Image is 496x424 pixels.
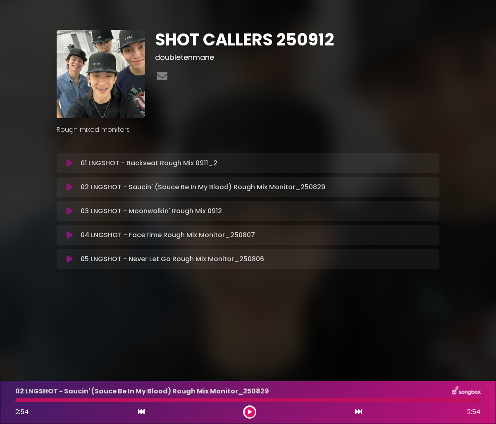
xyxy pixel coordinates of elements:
p: Rough mixed monitors [57,125,439,135]
img: EhfZEEfJT4ehH6TTm04u [57,30,145,118]
h3: doubletenmane [155,53,440,62]
p: 05 LNGSHOT - Never Let Go Rough Mix Monitor_250806 [81,254,264,264]
p: 03 LNGSHOT - Moonwalkin' Rough Mix 0912 [81,206,222,216]
h1: SHOT CALLERS 250912 [155,30,440,50]
p: 01 LNGSHOT - Backseat Rough Mix 0911_2 [81,158,217,168]
p: 02 LNGSHOT - Saucin' (Sauce Be In My Blood) Rough Mix Monitor_250829 [81,182,325,192]
p: 04 LNGSHOT - FaceTime Rough Mix Monitor_250807 [81,230,255,240]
